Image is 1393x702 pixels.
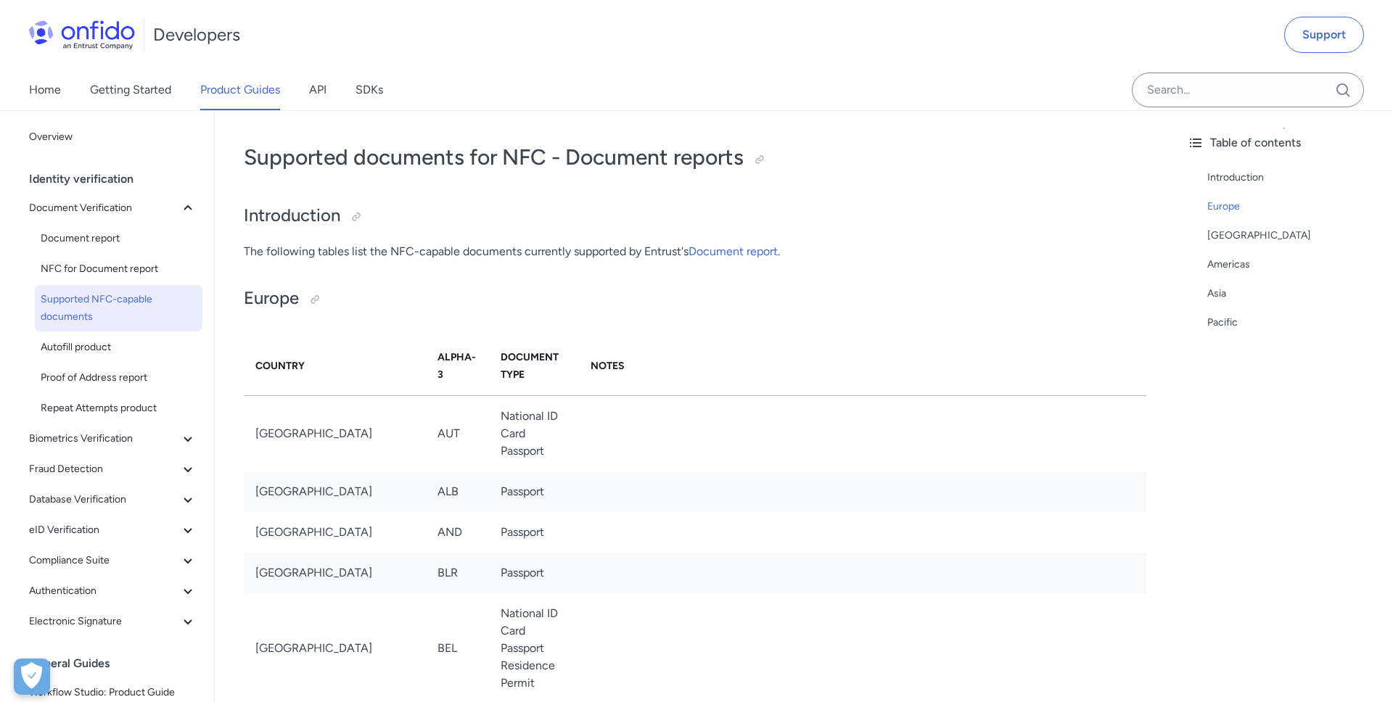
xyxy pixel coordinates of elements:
span: eID Verification [29,521,179,539]
a: Proof of Address report [35,363,202,392]
td: AUT [426,395,489,471]
button: eID Verification [23,516,202,545]
td: Passport [489,553,579,593]
td: Passport [489,512,579,553]
span: NFC for Document report [41,260,197,278]
button: Electronic Signature [23,607,202,636]
h1: Developers [153,23,240,46]
strong: Alpha-3 [437,351,476,381]
h2: Introduction [244,204,1146,228]
a: SDKs [356,70,383,110]
span: Document report [41,230,197,247]
a: Repeat Attempts product [35,394,202,423]
a: Home [29,70,61,110]
span: Database Verification [29,491,179,508]
a: Product Guides [200,70,280,110]
a: Introduction [1207,169,1381,186]
a: Support [1284,17,1364,53]
span: Workflow Studio: Product Guide [29,684,197,701]
button: Authentication [23,577,202,606]
a: Autofill product [35,333,202,362]
span: Proof of Address report [41,369,197,387]
span: Overview [29,128,197,146]
p: The following tables list the NFC-capable documents currently supported by Entrust's . [244,243,1146,260]
a: Americas [1207,256,1381,273]
td: [GEOGRAPHIC_DATA] [244,395,426,471]
span: Document Verification [29,199,179,217]
button: Database Verification [23,485,202,514]
td: BLR [426,553,489,593]
a: Getting Started [90,70,171,110]
span: Fraud Detection [29,461,179,478]
a: Pacific [1207,314,1381,331]
a: Document report [689,244,778,258]
button: Open Preferences [14,658,50,695]
td: [GEOGRAPHIC_DATA] [244,512,426,553]
img: Onfido Logo [29,20,135,49]
a: [GEOGRAPHIC_DATA] [1207,227,1381,244]
span: Authentication [29,582,179,600]
span: Compliance Suite [29,552,179,569]
strong: Notes [591,360,625,372]
h1: Supported documents for NFC - Document reports [244,143,1146,172]
div: Table of contents [1187,134,1381,152]
span: Repeat Attempts product [41,400,197,417]
td: Passport [489,471,579,512]
strong: Country [255,360,305,372]
td: National ID Card Passport [489,395,579,471]
td: [GEOGRAPHIC_DATA] [244,553,426,593]
a: API [309,70,326,110]
a: NFC for Document report [35,255,202,284]
h2: Europe [244,286,1146,311]
button: Biometrics Verification [23,424,202,453]
td: [GEOGRAPHIC_DATA] [244,471,426,512]
div: General Guides [29,649,208,678]
a: Asia [1207,285,1381,302]
strong: Document Type [501,351,559,381]
a: Europe [1207,198,1381,215]
td: ALB [426,471,489,512]
button: Compliance Suite [23,546,202,575]
button: Fraud Detection [23,455,202,484]
input: Onfido search input field [1132,73,1364,107]
button: Document Verification [23,194,202,223]
td: AND [426,512,489,553]
span: Supported NFC-capable documents [41,291,197,326]
a: Overview [23,123,202,152]
a: Supported NFC-capable documents [35,285,202,331]
div: Identity verification [29,165,208,194]
div: Cookie Preferences [14,658,50,695]
span: Electronic Signature [29,613,179,630]
span: Biometrics Verification [29,430,179,447]
a: Document report [35,224,202,253]
span: Autofill product [41,339,197,356]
